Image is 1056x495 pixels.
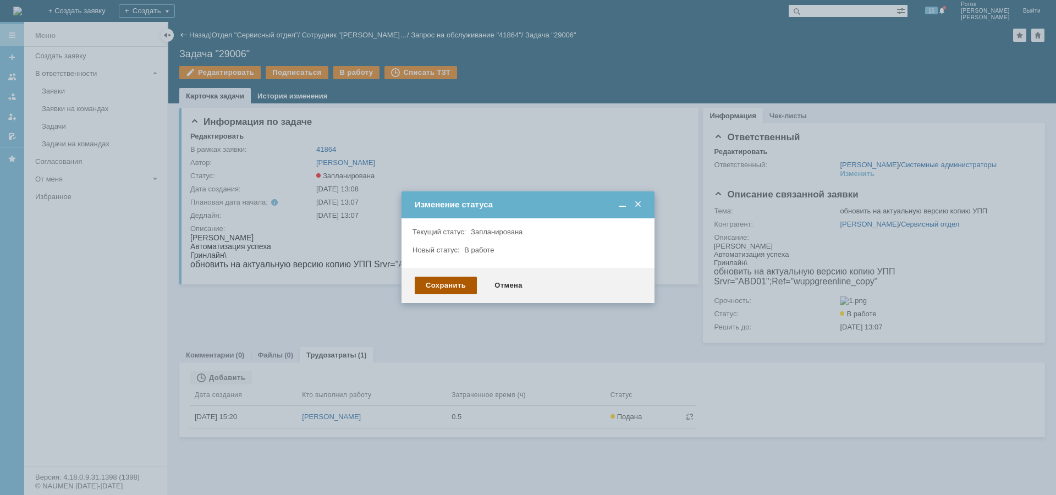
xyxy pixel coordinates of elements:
[413,246,460,254] label: Новый статус:
[415,200,643,210] div: Изменение статуса
[617,200,628,210] span: Свернуть (Ctrl + M)
[471,228,522,236] span: Запланирована
[413,228,466,236] label: Текущий статус:
[632,200,643,210] span: Закрыть
[464,246,494,254] span: В работе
